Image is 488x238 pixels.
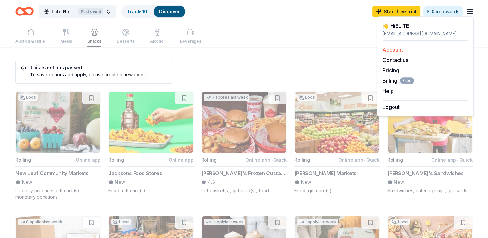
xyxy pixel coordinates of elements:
[21,65,147,70] h5: This event has passed
[159,9,180,14] a: Discover
[21,71,147,78] div: To save donors and apply, please create a new event.
[201,91,286,194] button: Image for Freddy's Frozen Custard & Steakburgers7 applieslast weekRollingOnline app•Quick[PERSON_...
[400,77,414,84] span: Free
[383,87,394,95] button: Help
[387,91,473,194] button: Image for Ike's Sandwiches3 applieslast weekRollingOnline app•Quick[PERSON_NAME]'s SandwichesNewS...
[383,56,408,64] button: Contact us
[121,5,186,18] button: Track· 10Discover
[372,6,420,17] a: Start free trial
[78,8,103,15] div: Past event
[383,67,399,74] a: Pricing
[383,103,400,111] button: Logout
[39,5,116,18] button: Late Night BasketballPast event
[383,30,468,37] div: [EMAIL_ADDRESS][DOMAIN_NAME]
[383,77,414,84] button: BillingFree
[423,6,463,17] a: $10 in rewards
[127,9,147,14] a: Track· 10
[383,77,414,84] span: Billing
[383,22,468,30] div: 👋 Hi ELITE
[108,91,194,194] button: Image for Jacksons Food StoresRollingOnline appJacksons Food StoresNewFood, gift card(s)
[15,4,34,19] a: Home
[294,91,380,194] button: Image for Mollie Stone's MarketsLocalRollingOnline app•Quick[PERSON_NAME] MarketsNewFood, gift ca...
[383,46,403,53] a: Account
[15,91,101,200] button: Image for New Leaf Community MarketsLocalRollingOnline appNew Leaf Community MarketsNewGrocery pr...
[52,8,76,15] span: Late Night Basketball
